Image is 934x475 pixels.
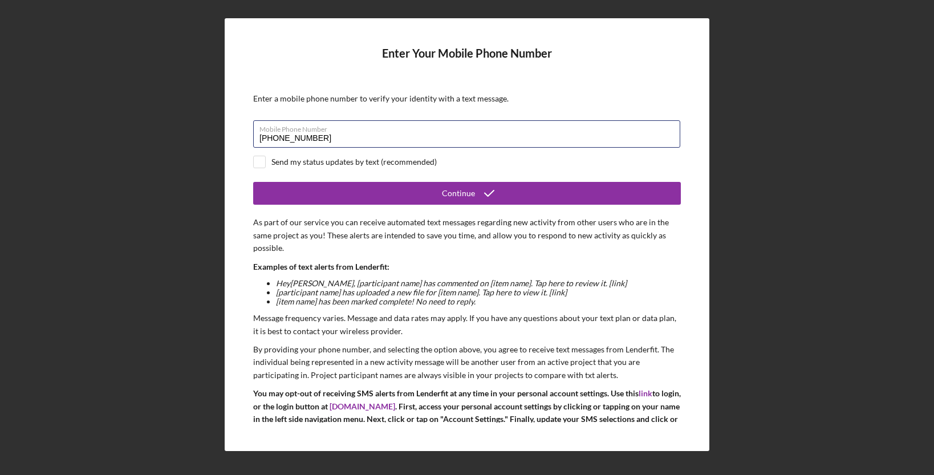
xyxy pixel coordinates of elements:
[253,312,681,338] p: Message frequency varies. Message and data rates may apply. If you have any questions about your ...
[271,157,437,167] div: Send my status updates by text (recommended)
[253,47,681,77] h4: Enter Your Mobile Phone Number
[253,94,681,103] div: Enter a mobile phone number to verify your identity with a text message.
[253,182,681,205] button: Continue
[330,401,395,411] a: [DOMAIN_NAME]
[442,182,475,205] div: Continue
[259,121,680,133] label: Mobile Phone Number
[253,387,681,439] p: You may opt-out of receiving SMS alerts from Lenderfit at any time in your personal account setti...
[639,388,652,398] a: link
[276,279,681,288] li: Hey [PERSON_NAME] , [participant name] has commented on [item name]. Tap here to review it. [link]
[276,297,681,306] li: [item name] has been marked complete! No need to reply.
[253,261,681,273] p: Examples of text alerts from Lenderfit:
[253,216,681,254] p: As part of our service you can receive automated text messages regarding new activity from other ...
[253,343,681,381] p: By providing your phone number, and selecting the option above, you agree to receive text message...
[276,288,681,297] li: [participant name] has uploaded a new file for [item name]. Tap here to view it. [link]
